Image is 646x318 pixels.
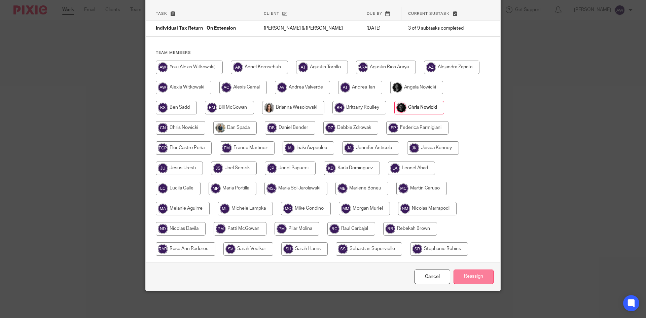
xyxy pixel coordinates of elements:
[415,270,450,284] a: Close this dialog window
[156,12,167,15] span: Task
[408,12,450,15] span: Current subtask
[401,21,478,37] td: 3 of 9 subtasks completed
[156,26,236,31] span: Individual Tax Return - On Extension
[156,50,490,56] h4: Team members
[454,270,494,284] input: Reassign
[264,12,279,15] span: Client
[264,25,353,32] p: [PERSON_NAME] & [PERSON_NAME]
[367,12,382,15] span: Due by
[366,25,394,32] p: [DATE]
